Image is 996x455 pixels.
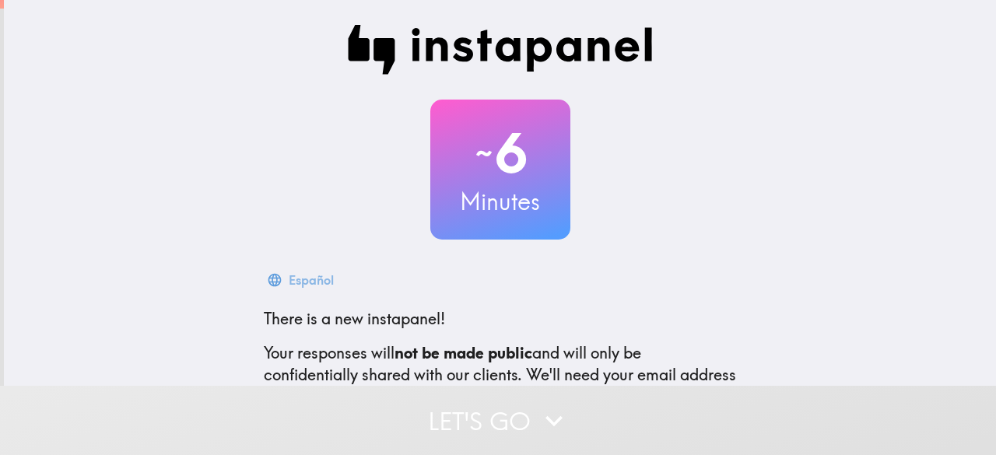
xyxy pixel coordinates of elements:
h2: 6 [430,121,570,185]
b: not be made public [395,343,532,362]
span: ~ [473,130,495,177]
h3: Minutes [430,185,570,218]
button: Español [264,264,340,296]
div: Español [289,269,334,291]
span: There is a new instapanel! [264,309,445,328]
p: Your responses will and will only be confidentially shared with our clients. We'll need your emai... [264,342,737,408]
img: Instapanel [348,25,653,75]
